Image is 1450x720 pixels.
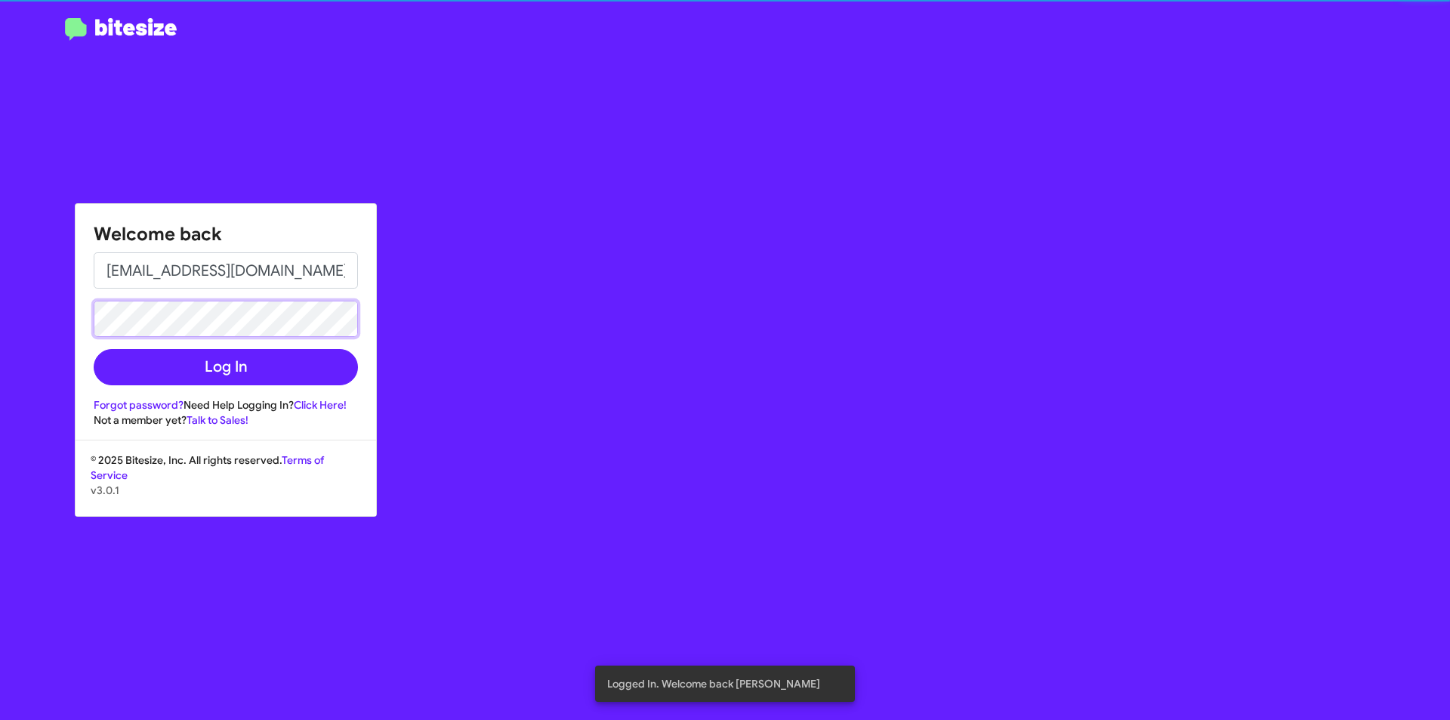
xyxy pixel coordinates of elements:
[294,398,347,412] a: Click Here!
[76,453,376,516] div: © 2025 Bitesize, Inc. All rights reserved.
[94,398,184,412] a: Forgot password?
[607,676,820,691] span: Logged In. Welcome back [PERSON_NAME]
[94,252,358,289] input: Email address
[91,483,361,498] p: v3.0.1
[94,413,358,428] div: Not a member yet?
[187,413,248,427] a: Talk to Sales!
[94,222,358,246] h1: Welcome back
[94,397,358,413] div: Need Help Logging In?
[94,349,358,385] button: Log In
